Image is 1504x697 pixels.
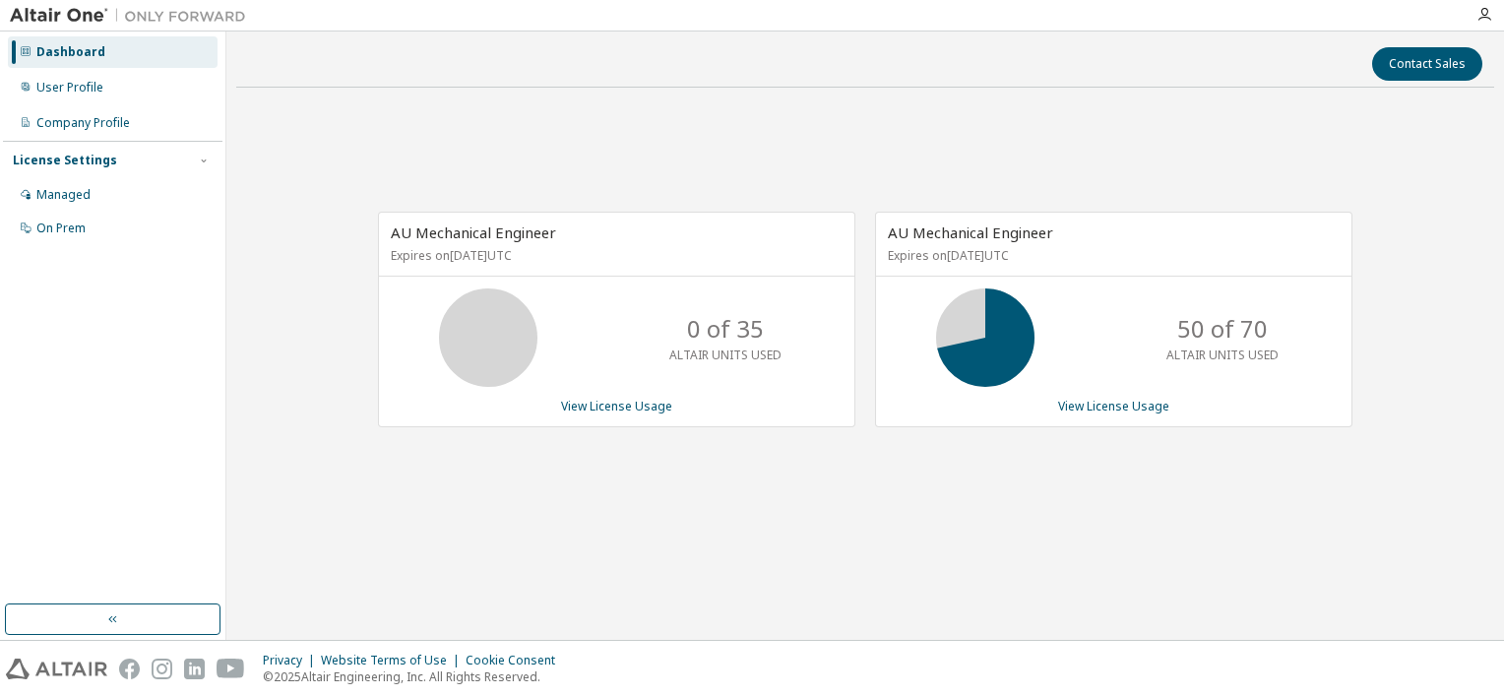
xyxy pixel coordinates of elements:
[13,153,117,168] div: License Settings
[184,659,205,679] img: linkedin.svg
[391,222,556,242] span: AU Mechanical Engineer
[466,653,567,668] div: Cookie Consent
[36,221,86,236] div: On Prem
[1166,347,1279,363] p: ALTAIR UNITS USED
[669,347,782,363] p: ALTAIR UNITS USED
[6,659,107,679] img: altair_logo.svg
[687,312,764,346] p: 0 of 35
[217,659,245,679] img: youtube.svg
[391,247,838,264] p: Expires on [DATE] UTC
[1058,398,1169,414] a: View License Usage
[888,247,1335,264] p: Expires on [DATE] UTC
[119,659,140,679] img: facebook.svg
[263,653,321,668] div: Privacy
[36,44,105,60] div: Dashboard
[561,398,672,414] a: View License Usage
[321,653,466,668] div: Website Terms of Use
[36,80,103,95] div: User Profile
[888,222,1053,242] span: AU Mechanical Engineer
[1177,312,1268,346] p: 50 of 70
[36,187,91,203] div: Managed
[1372,47,1482,81] button: Contact Sales
[152,659,172,679] img: instagram.svg
[10,6,256,26] img: Altair One
[263,668,567,685] p: © 2025 Altair Engineering, Inc. All Rights Reserved.
[36,115,130,131] div: Company Profile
